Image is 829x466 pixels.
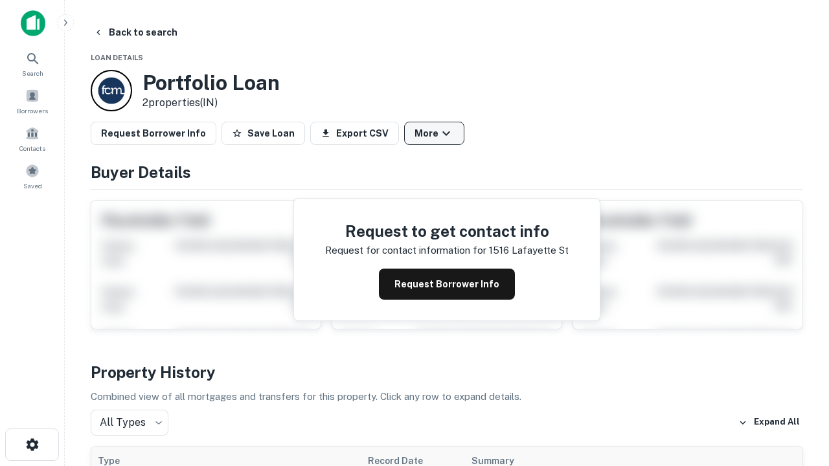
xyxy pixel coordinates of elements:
h4: Request to get contact info [325,219,569,243]
a: Search [4,46,61,81]
span: Loan Details [91,54,143,61]
span: Borrowers [17,105,48,116]
h4: Buyer Details [91,161,803,184]
a: Borrowers [4,83,61,118]
h4: Property History [91,361,803,384]
iframe: Chat Widget [764,362,829,425]
button: Expand All [735,413,803,432]
p: 1516 lafayette st [489,243,569,258]
button: Export CSV [310,122,399,145]
p: Request for contact information for [325,243,486,258]
span: Saved [23,181,42,191]
a: Saved [4,159,61,194]
span: Contacts [19,143,45,153]
button: Back to search [88,21,183,44]
div: All Types [91,410,168,436]
a: Contacts [4,121,61,156]
p: Combined view of all mortgages and transfers for this property. Click any row to expand details. [91,389,803,405]
p: 2 properties (IN) [142,95,280,111]
button: Request Borrower Info [91,122,216,145]
img: capitalize-icon.png [21,10,45,36]
button: Save Loan [221,122,305,145]
h3: Portfolio Loan [142,71,280,95]
button: More [404,122,464,145]
button: Request Borrower Info [379,269,515,300]
span: Search [22,68,43,78]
